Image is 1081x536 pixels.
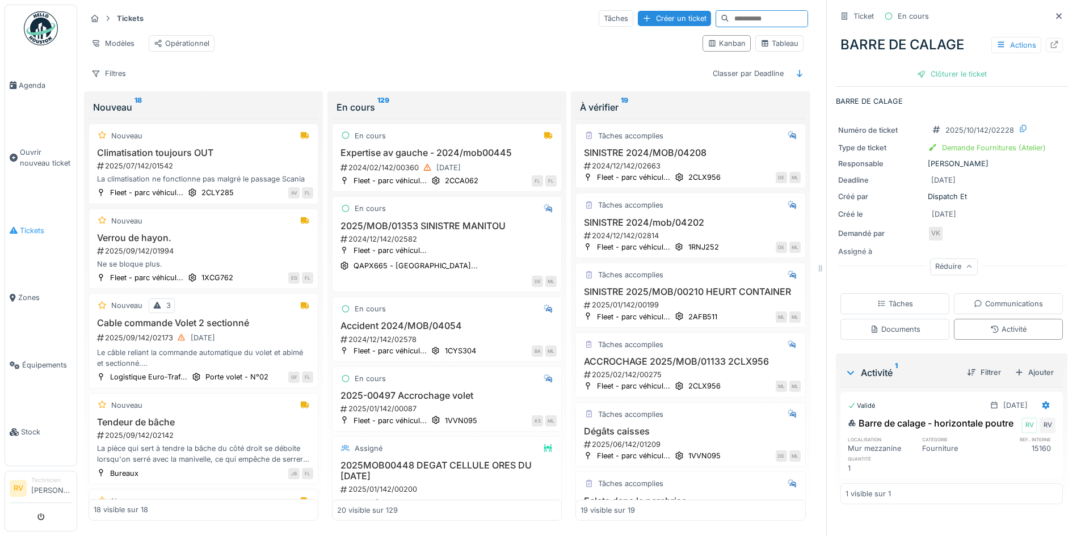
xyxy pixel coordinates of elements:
[337,100,557,114] div: En cours
[302,468,313,479] div: FL
[532,345,543,357] div: BA
[354,260,478,271] div: QAPX665 - [GEOGRAPHIC_DATA]...
[112,13,148,24] strong: Tickets
[96,246,313,256] div: 2025/09/142/01994
[932,209,956,220] div: [DATE]
[922,436,989,443] h6: catégorie
[20,147,72,168] span: Ouvrir nouveau ticket
[597,242,670,252] div: Fleet - parc véhicul...
[110,372,187,382] div: Logistique Euro-Traf...
[93,100,314,114] div: Nouveau
[848,401,876,411] div: Validé
[598,409,663,420] div: Tâches accomplies
[94,233,313,243] h3: Verrou de hayon.
[789,172,801,183] div: ML
[598,130,663,141] div: Tâches accomplies
[191,332,215,343] div: [DATE]
[111,300,142,311] div: Nouveau
[532,415,543,427] div: KS
[581,217,800,228] h3: SINISTRE 2024/mob/04202
[974,298,1043,309] div: Communications
[581,496,800,507] h3: Eclats dans le parebrise
[355,130,386,141] div: En cours
[848,416,1013,430] div: Barre de calage - horizontale poutre
[110,187,183,198] div: Fleet - parc véhicul...
[895,366,898,379] sup: 1
[991,37,1041,53] div: Actions
[776,311,787,323] div: ML
[760,38,798,49] div: Tableau
[598,269,663,280] div: Tâches accomplies
[962,365,1006,380] div: Filtrer
[776,450,787,462] div: DE
[597,172,670,183] div: Fleet - parc véhicul...
[154,38,209,49] div: Opérationnel
[337,505,398,516] div: 20 visible sur 129
[836,96,1067,107] p: BARRE DE CALAGE
[436,162,461,173] div: [DATE]
[928,226,944,242] div: VK
[339,234,557,244] div: 2024/12/142/02582
[110,272,183,283] div: Fleet - parc véhicul...
[789,311,801,323] div: ML
[354,345,427,356] div: Fleet - parc véhicul...
[912,66,991,82] div: Clôturer le ticket
[205,372,268,382] div: Porte volet - N°02
[22,360,72,370] span: Équipements
[94,318,313,328] h3: Cable commande Volet 2 sectionné
[339,334,557,345] div: 2024/12/142/02578
[838,191,923,202] div: Créé par
[18,292,72,303] span: Zones
[86,35,140,52] div: Modèles
[288,187,300,199] div: AV
[201,187,234,198] div: 2CLY285
[302,187,313,199] div: FL
[638,11,711,26] div: Créer un ticket
[354,245,427,256] div: Fleet - parc véhicul...
[598,339,663,350] div: Tâches accomplies
[5,264,77,332] a: Zones
[288,468,300,479] div: JB
[337,320,557,331] h3: Accident 2024/MOB/04054
[581,147,800,158] h3: SINISTRE 2024/MOB/04208
[545,415,557,427] div: ML
[532,276,543,287] div: DE
[545,276,557,287] div: ML
[598,478,663,489] div: Tâches accomplies
[922,443,989,454] div: Fourniture
[21,427,72,437] span: Stock
[688,450,721,461] div: 1VVN095
[853,11,874,22] div: Ticket
[776,172,787,183] div: DE
[583,369,800,380] div: 2025/02/142/00275
[708,38,746,49] div: Kanban
[990,324,1027,335] div: Activité
[838,142,923,153] div: Type de ticket
[5,197,77,264] a: Tickets
[337,221,557,231] h3: 2025/MOB/01353 SINISTRE MANITOU
[94,417,313,428] h3: Tendeur de bâche
[838,228,923,239] div: Demandé par
[10,480,27,497] li: RV
[845,366,958,379] div: Activité
[597,311,670,322] div: Fleet - parc véhicul...
[688,242,719,252] div: 1RNJ252
[354,415,427,426] div: Fleet - parc véhicul...
[688,381,721,391] div: 2CLX956
[339,403,557,414] div: 2025/01/142/00087
[24,11,58,45] img: Badge_color-CXgf-gQk.svg
[846,488,891,499] div: 1 visible sur 1
[838,209,923,220] div: Créé le
[445,175,478,186] div: 2CCA062
[898,11,929,22] div: En cours
[111,216,142,226] div: Nouveau
[110,468,138,479] div: Bureaux
[789,242,801,253] div: ML
[545,345,557,357] div: ML
[789,450,801,462] div: ML
[688,311,717,322] div: 2AFB511
[94,443,313,465] div: La pièce qui sert à tendre la bâche du côté droit se déboite lorsqu'on serré avec la manivelle, c...
[583,230,800,241] div: 2024/12/142/02814
[580,100,801,114] div: À vérifier
[288,272,300,284] div: EG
